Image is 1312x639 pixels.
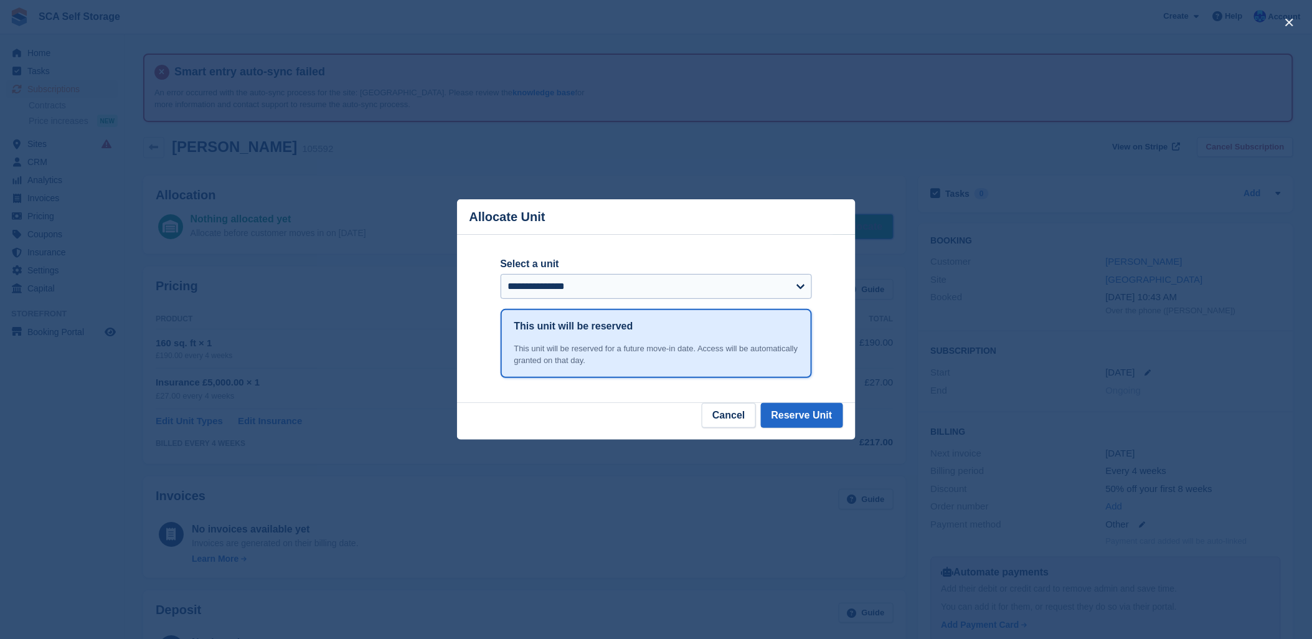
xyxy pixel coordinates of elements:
[702,403,755,428] button: Cancel
[470,210,545,224] p: Allocate Unit
[1280,12,1300,32] button: close
[514,343,798,367] div: This unit will be reserved for a future move-in date. Access will be automatically granted on tha...
[761,403,843,428] button: Reserve Unit
[501,257,812,272] label: Select a unit
[514,319,633,334] h1: This unit will be reserved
